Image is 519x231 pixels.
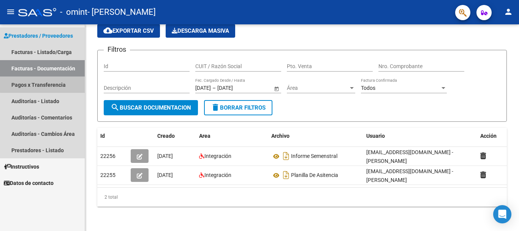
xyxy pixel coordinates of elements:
span: Area [199,133,210,139]
span: – [212,85,216,91]
input: Start date [195,85,211,91]
button: Open calendar [272,84,280,92]
mat-icon: search [111,103,120,112]
span: [DATE] [157,153,173,159]
span: Informe Semenstral [291,153,337,159]
span: Acción [480,133,497,139]
span: [EMAIL_ADDRESS][DOMAIN_NAME] - [PERSON_NAME] [366,168,453,183]
i: Descargar documento [281,150,291,162]
button: Buscar Documentacion [104,100,198,115]
span: - [PERSON_NAME] [87,4,156,21]
app-download-masive: Descarga masiva de comprobantes (adjuntos) [166,24,235,38]
datatable-header-cell: Archivo [268,128,363,144]
mat-icon: person [504,7,513,16]
span: Datos de contacto [4,179,54,187]
span: Usuario [366,133,385,139]
span: 22255 [100,172,116,178]
span: Instructivos [4,162,39,171]
mat-icon: delete [211,103,220,112]
input: End date [217,85,255,91]
span: Todos [361,85,375,91]
span: Buscar Documentacion [111,104,191,111]
mat-icon: menu [6,7,15,16]
span: Archivo [271,133,290,139]
i: Descargar documento [281,169,291,181]
span: Creado [157,133,175,139]
h3: Filtros [104,44,130,55]
mat-icon: cloud_download [103,26,112,35]
span: [DATE] [157,172,173,178]
span: Borrar Filtros [211,104,266,111]
datatable-header-cell: Id [97,128,128,144]
button: Borrar Filtros [204,100,272,115]
span: - omint [60,4,87,21]
div: 2 total [97,188,507,207]
button: Exportar CSV [97,24,160,38]
span: Prestadores / Proveedores [4,32,73,40]
span: Planilla De Asitencia [291,172,338,178]
div: Open Intercom Messenger [493,205,511,223]
button: Descarga Masiva [166,24,235,38]
datatable-header-cell: Area [196,128,268,144]
datatable-header-cell: Usuario [363,128,477,144]
datatable-header-cell: Acción [477,128,515,144]
datatable-header-cell: Creado [154,128,196,144]
span: Área [287,85,348,91]
span: Integración [204,153,231,159]
span: Id [100,133,105,139]
span: Descarga Masiva [172,27,229,34]
span: [EMAIL_ADDRESS][DOMAIN_NAME] - [PERSON_NAME] [366,149,453,164]
span: Integración [204,172,231,178]
span: 22256 [100,153,116,159]
span: Exportar CSV [103,27,154,34]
